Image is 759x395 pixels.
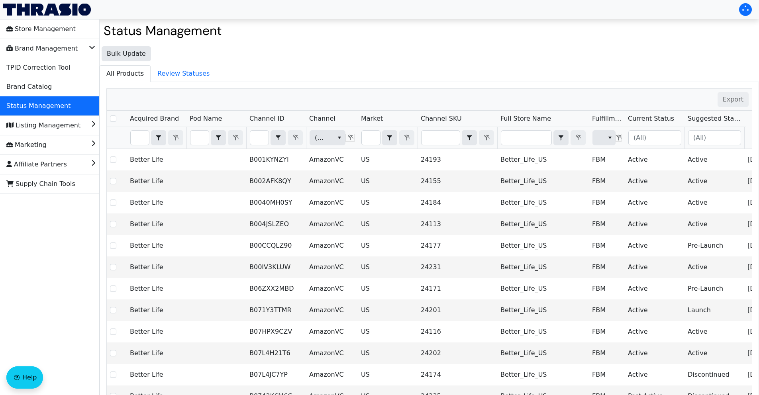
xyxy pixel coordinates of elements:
input: Select Row [110,350,116,356]
td: Better Life [127,170,186,192]
td: Active [625,170,684,192]
td: B00IV3KLUW [246,256,306,278]
button: Export [718,92,749,107]
td: Active [684,321,744,342]
span: Bulk Update [107,49,146,59]
input: (All) [629,131,681,145]
td: FBM [589,364,625,385]
td: AmazonVC [306,256,358,278]
td: AmazonVC [306,278,358,299]
td: 24202 [418,342,497,364]
button: select [604,131,616,145]
span: Brand Management [6,42,78,55]
input: Filter [362,131,380,145]
td: US [358,213,418,235]
td: AmazonVC [306,235,358,256]
th: Filter [127,127,186,149]
td: US [358,170,418,192]
span: Channel ID [249,114,284,123]
span: All Products [100,66,150,82]
button: select [462,131,477,145]
td: Better Life [127,149,186,170]
input: Select Row [110,307,116,313]
td: B004JSLZEO [246,213,306,235]
td: Better_Life_US [497,278,589,299]
td: B07HPX9CZV [246,321,306,342]
th: Filter [625,127,684,149]
td: US [358,256,418,278]
span: Choose Operator [151,130,166,145]
td: FBM [589,149,625,170]
td: FBM [589,192,625,213]
th: Filter [589,127,625,149]
span: Supply Chain Tools [6,178,75,190]
td: Pre-Launch [684,278,744,299]
td: Better Life [127,299,186,321]
td: Better_Life_US [497,299,589,321]
td: Active [625,321,684,342]
input: Select Row [110,372,116,378]
span: Choose Operator [271,130,286,145]
td: B06ZXX2MBD [246,278,306,299]
input: Select Row [110,199,116,206]
td: AmazonVC [306,149,358,170]
td: Better_Life_US [497,321,589,342]
td: Pre-Launch [684,235,744,256]
input: Select Row [110,156,116,163]
span: Pod Name [190,114,222,123]
span: Marketing [6,139,47,151]
span: Choose Operator [211,130,226,145]
td: FBM [589,170,625,192]
td: 24171 [418,278,497,299]
th: Filter [306,127,358,149]
span: Store Management [6,23,76,35]
button: select [271,131,285,145]
td: Discontinued [684,364,744,385]
button: select [151,131,166,145]
span: Review Statuses [151,66,216,82]
span: (All) [315,133,327,143]
span: Fulfillment [592,114,622,123]
td: US [358,364,418,385]
input: Select Row [110,221,116,227]
input: Select Row [110,115,116,122]
img: Thrasio Logo [3,4,91,16]
button: select [333,131,345,145]
th: Filter [246,127,306,149]
td: Active [625,364,684,385]
button: select [211,131,226,145]
td: 24113 [418,213,497,235]
td: FBM [589,235,625,256]
td: AmazonVC [306,299,358,321]
td: FBM [589,299,625,321]
input: Filter [190,131,209,145]
td: Active [625,342,684,364]
button: Bulk Update [102,46,151,61]
td: Active [684,213,744,235]
td: FBM [589,321,625,342]
td: Better_Life_US [497,235,589,256]
td: Better Life [127,235,186,256]
td: Active [625,213,684,235]
span: Full Store Name [500,114,551,123]
td: Launch [684,299,744,321]
input: Select Row [110,329,116,335]
td: B00CCQLZ90 [246,235,306,256]
td: US [358,278,418,299]
span: Market [361,114,383,123]
span: Help [22,373,37,382]
th: Filter [358,127,418,149]
td: Better Life [127,321,186,342]
td: Active [625,235,684,256]
td: 24177 [418,235,497,256]
span: Choose Operator [382,130,397,145]
td: US [358,235,418,256]
span: Choose Operator [553,130,569,145]
td: Better_Life_US [497,256,589,278]
td: Active [625,299,684,321]
input: Select Row [110,242,116,249]
td: Active [684,170,744,192]
td: US [358,299,418,321]
span: Status Management [6,100,71,112]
